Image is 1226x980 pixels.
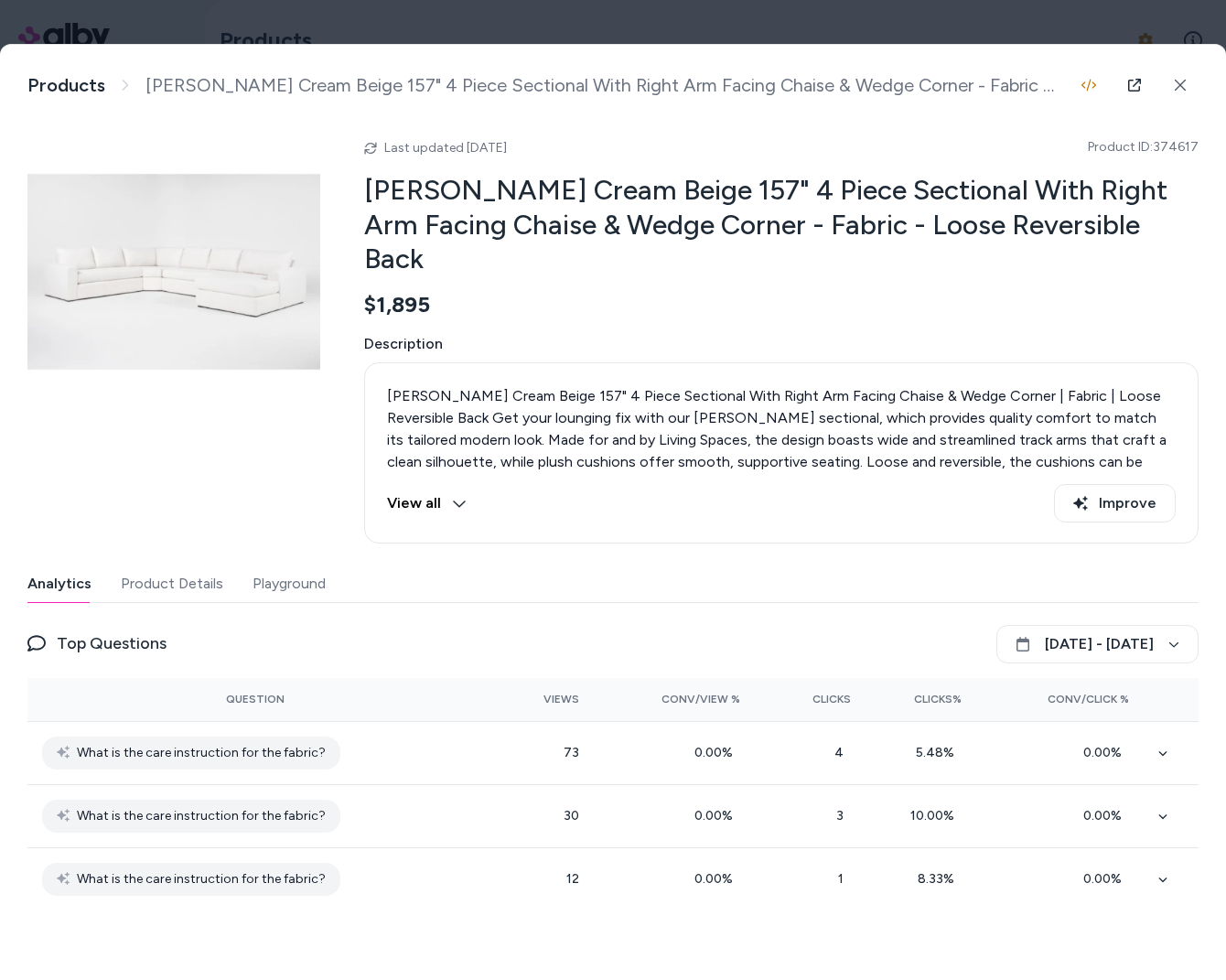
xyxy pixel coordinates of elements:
[253,565,326,602] button: Playground
[838,871,851,887] span: 1
[996,625,1199,663] button: [DATE] - [DATE]
[364,291,430,318] span: $1,895
[384,140,507,156] span: Last updated [DATE]
[661,692,740,706] span: Conv/View %
[608,684,741,714] button: Conv/View %
[27,565,91,602] button: Analytics
[694,808,740,824] span: 0.00 %
[27,74,105,97] a: Products
[834,745,851,760] span: 4
[77,742,326,764] span: What is the care instruction for the fabric?
[121,565,223,602] button: Product Details
[1088,138,1199,156] span: Product ID: 374617
[918,871,962,887] span: 8.33 %
[226,692,285,706] span: Question
[1083,745,1129,760] span: 0.00 %
[387,385,1176,495] p: [PERSON_NAME] Cream Beige 157" 4 Piece Sectional With Right Arm Facing Chaise & Wedge Corner | Fa...
[543,692,579,706] span: Views
[387,484,467,522] button: View all
[27,74,1056,97] nav: breadcrumb
[991,684,1129,714] button: Conv/Click %
[1083,871,1129,887] span: 0.00 %
[1048,692,1129,706] span: Conv/Click %
[27,125,320,418] img: 374617_beige_fabric_sectional_signature_01.jpg
[880,684,962,714] button: Clicks%
[498,684,579,714] button: Views
[1054,484,1176,522] button: Improve
[836,808,851,824] span: 3
[564,808,579,824] span: 30
[916,745,962,760] span: 5.48 %
[914,692,962,706] span: Clicks%
[769,684,851,714] button: Clicks
[910,808,962,824] span: 10.00 %
[145,74,1056,97] span: [PERSON_NAME] Cream Beige 157" 4 Piece Sectional With Right Arm Facing Chaise & Wedge Corner - Fa...
[566,871,579,887] span: 12
[226,684,285,714] button: Question
[77,805,326,827] span: What is the care instruction for the fabric?
[1083,808,1129,824] span: 0.00 %
[77,868,326,890] span: What is the care instruction for the fabric?
[364,333,1199,355] span: Description
[694,871,740,887] span: 0.00 %
[57,630,167,656] span: Top Questions
[564,745,579,760] span: 73
[694,745,740,760] span: 0.00 %
[812,692,851,706] span: Clicks
[364,173,1199,276] h2: [PERSON_NAME] Cream Beige 157" 4 Piece Sectional With Right Arm Facing Chaise & Wedge Corner - Fa...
